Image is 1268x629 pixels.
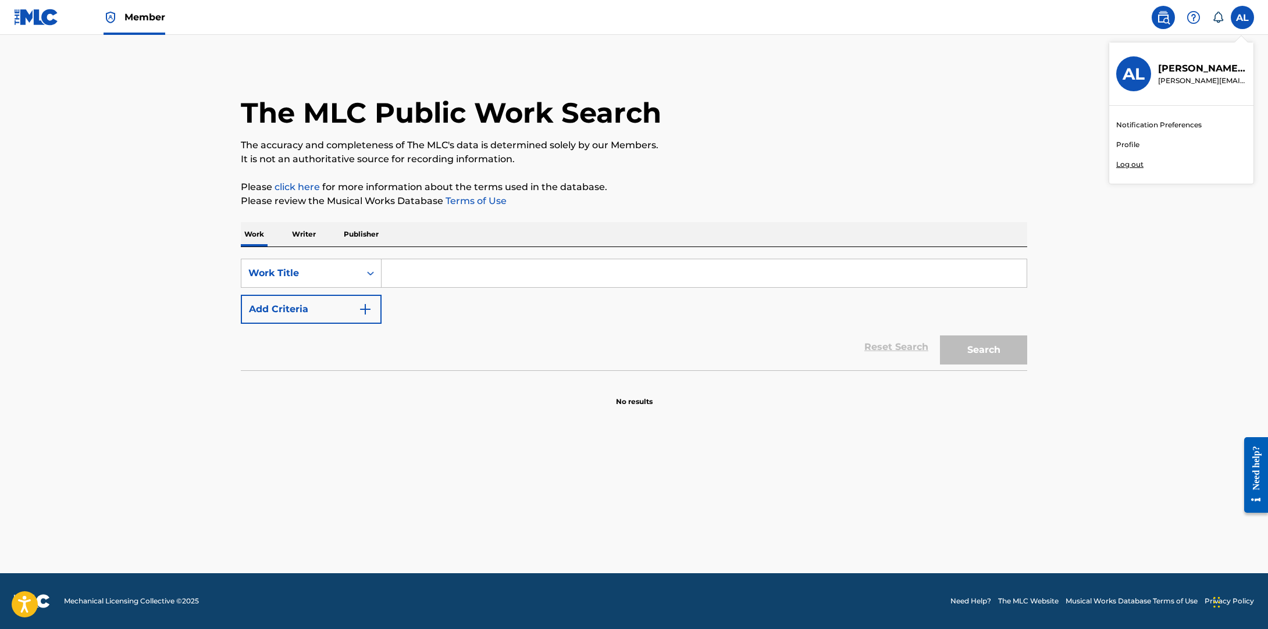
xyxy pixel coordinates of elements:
img: help [1187,10,1201,24]
a: Musical Works Database Terms of Use [1066,596,1198,606]
button: Add Criteria [241,295,382,324]
a: Privacy Policy [1205,596,1254,606]
a: Profile [1116,140,1139,150]
form: Search Form [241,259,1027,370]
h1: The MLC Public Work Search [241,95,661,130]
img: logo [14,594,50,608]
p: Aracelis Lombardi [1158,62,1246,76]
a: Need Help? [950,596,991,606]
p: It is not an authoritative source for recording information. [241,152,1027,166]
div: Work Title [248,266,353,280]
p: The accuracy and completeness of The MLC's data is determined solely by our Members. [241,138,1027,152]
span: Member [124,10,165,24]
div: Notifications [1212,12,1224,23]
iframe: Chat Widget [1210,573,1268,629]
div: Help [1182,6,1205,29]
p: Please for more information about the terms used in the database. [241,180,1027,194]
iframe: Resource Center [1235,428,1268,521]
h3: AL [1123,64,1145,84]
a: Public Search [1152,6,1175,29]
div: Drag [1213,585,1220,620]
img: Top Rightsholder [104,10,117,24]
a: Notification Preferences [1116,120,1202,130]
p: Publisher [340,222,382,246]
img: 9d2ae6d4665cec9f34b9.svg [358,302,372,316]
p: Log out [1116,159,1144,170]
p: Work [241,222,268,246]
div: User Menu [1231,6,1254,29]
a: click here [275,181,320,192]
p: No results [616,383,653,407]
p: Writer [288,222,319,246]
img: MLC Logo [14,9,59,26]
a: Terms of Use [443,195,507,206]
a: The MLC Website [998,596,1059,606]
span: Mechanical Licensing Collective © 2025 [64,596,199,606]
p: Please review the Musical Works Database [241,194,1027,208]
img: search [1156,10,1170,24]
p: aracelis.lombardi@paydaypub.com [1158,76,1246,86]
